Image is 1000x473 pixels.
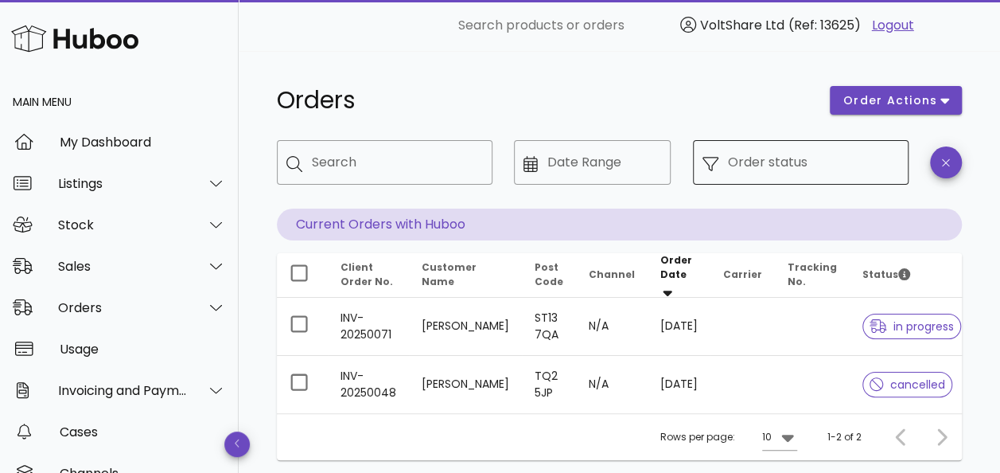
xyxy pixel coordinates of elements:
[870,321,954,332] span: in progress
[277,86,811,115] h1: Orders
[700,16,784,34] span: VoltShare Ltd
[660,414,797,460] div: Rows per page:
[11,21,138,56] img: Huboo Logo
[576,253,648,298] th: Channel
[328,356,409,413] td: INV-20250048
[648,253,710,298] th: Order Date: Sorted descending. Activate to remove sorting.
[576,356,648,413] td: N/A
[60,342,226,357] div: Usage
[535,260,563,288] span: Post Code
[522,298,576,356] td: ST13 7QA
[723,268,762,281] span: Carrier
[762,430,772,444] div: 10
[409,253,522,298] th: Customer Name
[827,430,862,444] div: 1-2 of 2
[576,298,648,356] td: N/A
[589,268,635,281] span: Channel
[762,424,797,450] div: 10Rows per page:
[58,176,188,191] div: Listings
[409,298,522,356] td: [PERSON_NAME]
[58,259,188,274] div: Sales
[328,298,409,356] td: INV-20250071
[648,298,710,356] td: [DATE]
[277,209,962,240] p: Current Orders with Huboo
[422,260,477,288] span: Customer Name
[522,356,576,413] td: TQ2 5JP
[872,16,914,35] a: Logout
[775,253,850,298] th: Tracking No.
[842,92,938,109] span: order actions
[850,253,974,298] th: Status
[862,268,910,281] span: Status
[522,253,576,298] th: Post Code
[648,356,710,413] td: [DATE]
[788,260,837,288] span: Tracking No.
[58,383,188,398] div: Invoicing and Payments
[788,16,861,34] span: (Ref: 13625)
[60,424,226,440] div: Cases
[340,260,393,288] span: Client Order No.
[830,86,962,115] button: order actions
[60,135,226,150] div: My Dashboard
[58,300,188,315] div: Orders
[409,356,522,413] td: [PERSON_NAME]
[870,379,945,390] span: cancelled
[660,253,692,281] span: Order Date
[710,253,775,298] th: Carrier
[328,253,409,298] th: Client Order No.
[58,217,188,233] div: Stock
